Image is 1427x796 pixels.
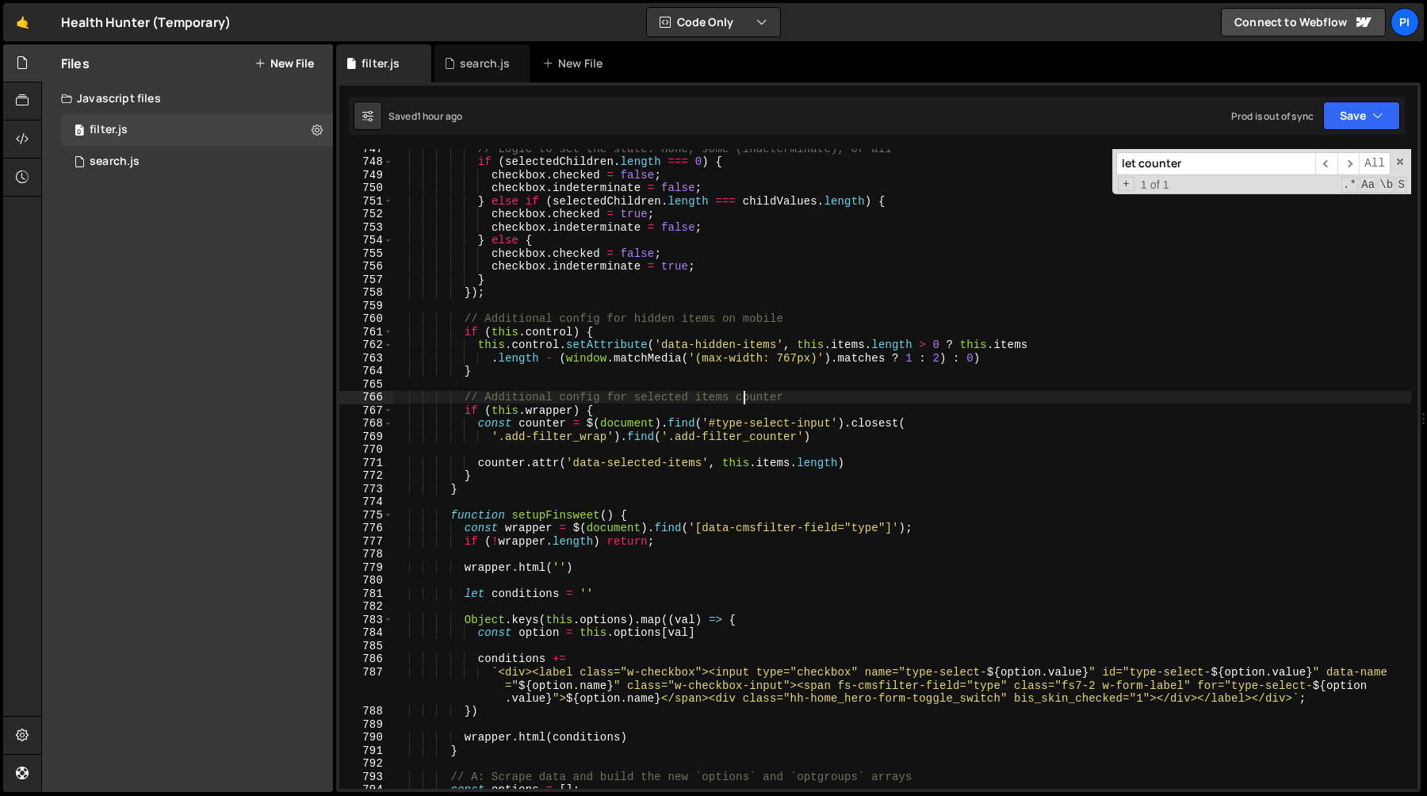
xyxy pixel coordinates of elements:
span: Search In Selection [1396,177,1406,193]
div: 753 [339,221,393,235]
span: ​ [1337,152,1360,175]
h2: Files [61,55,90,72]
div: 772 [339,469,393,483]
div: 784 [339,626,393,640]
div: 779 [339,561,393,575]
button: New File [254,57,314,70]
div: 758 [339,286,393,300]
div: 756 [339,260,393,274]
span: RegExp Search [1341,177,1358,193]
div: 748 [339,155,393,169]
div: 786 [339,652,393,666]
div: 759 [339,300,393,313]
div: 793 [339,771,393,784]
div: 766 [339,391,393,404]
div: New File [542,55,609,71]
a: 🤙 [3,3,42,41]
div: Health Hunter (Temporary) [61,13,231,32]
span: Alt-Enter [1359,152,1391,175]
div: 775 [339,509,393,522]
a: Pi [1391,8,1419,36]
div: 747 [339,143,393,156]
a: Connect to Webflow [1221,8,1386,36]
div: 773 [339,483,393,496]
div: 751 [339,195,393,209]
div: 789 [339,718,393,732]
div: 763 [339,352,393,365]
span: 0 [75,125,84,138]
div: 771 [339,457,393,470]
div: 788 [339,705,393,718]
div: 1 hour ago [417,109,463,123]
div: 781 [339,587,393,601]
div: 752 [339,208,393,221]
span: CaseSensitive Search [1360,177,1376,193]
div: filter.js [90,123,128,137]
div: 770 [339,443,393,457]
span: Toggle Replace mode [1118,177,1134,192]
div: 757 [339,274,393,287]
div: 750 [339,182,393,195]
div: 765 [339,378,393,392]
div: Javascript files [42,82,333,114]
button: Save [1323,101,1400,130]
div: 787 [339,666,393,706]
span: ​ [1315,152,1337,175]
div: 780 [339,574,393,587]
div: 792 [339,757,393,771]
div: 777 [339,535,393,549]
div: 785 [339,640,393,653]
div: search.js [460,55,510,71]
div: 776 [339,522,393,535]
div: 761 [339,326,393,339]
div: 749 [339,169,393,182]
div: 791 [339,744,393,758]
div: Prod is out of sync [1231,109,1314,123]
div: 790 [339,731,393,744]
div: search.js [90,155,140,169]
div: 16494/45041.js [61,146,333,178]
div: 769 [339,431,393,444]
div: 762 [339,339,393,352]
div: 774 [339,496,393,509]
input: Search for [1116,152,1315,175]
div: 755 [339,247,393,261]
div: 782 [339,600,393,614]
button: Code Only [647,8,780,36]
div: 768 [339,417,393,431]
div: 16494/44708.js [61,114,333,146]
div: 760 [339,312,393,326]
div: Saved [388,109,462,123]
span: Whole Word Search [1378,177,1394,193]
span: 1 of 1 [1134,178,1176,192]
div: 767 [339,404,393,418]
div: filter.js [362,55,400,71]
div: 764 [339,365,393,378]
div: 754 [339,234,393,247]
div: 783 [339,614,393,627]
div: 778 [339,548,393,561]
